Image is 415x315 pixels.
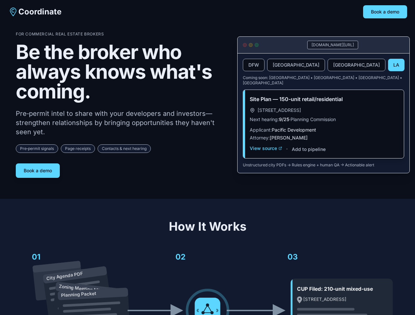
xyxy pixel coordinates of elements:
[16,144,58,153] span: Pre‑permit signals
[16,220,399,233] h2: How It Works
[250,135,397,141] p: Attorney:
[175,252,186,262] text: 02
[243,59,265,71] button: DFW
[243,162,404,168] p: Unstructured city PDFs → Rules engine + human QA → Actionable alert
[288,252,298,262] text: 03
[61,291,96,298] text: Planning Packet
[303,297,346,302] text: [STREET_ADDRESS]
[8,7,61,17] a: Coordinate
[58,283,111,294] text: Zoning Meeting Minutes
[307,41,358,49] div: [DOMAIN_NAME][URL]
[363,5,407,18] button: Book a demo
[258,107,301,114] span: [STREET_ADDRESS]
[18,7,61,17] span: Coordinate
[250,145,282,152] button: View source
[8,7,18,17] img: Coordinate
[98,144,151,153] span: Contacts & next hearing
[250,116,397,123] p: Next hearing: · Planning Commission
[267,59,325,71] button: [GEOGRAPHIC_DATA]
[16,109,227,136] p: Pre‑permit intel to share with your developers and investors—strengthen relationships by bringing...
[250,127,397,133] p: Applicant:
[16,163,60,178] button: Book a demo
[388,59,404,71] button: LA
[328,59,385,71] button: [GEOGRAPHIC_DATA]
[16,42,227,101] h1: Be the broker who always knows what's coming.
[297,286,373,292] text: CUP Filed: 210-unit mixed-use
[279,116,289,122] span: 9/25
[286,145,288,153] span: ·
[272,127,316,133] span: Pacific Development
[32,252,40,262] text: 01
[243,75,404,86] p: Coming soon: [GEOGRAPHIC_DATA] • [GEOGRAPHIC_DATA] • [GEOGRAPHIC_DATA] • [GEOGRAPHIC_DATA]
[270,135,308,140] span: [PERSON_NAME]
[250,95,397,103] h3: Site Plan — 150-unit retail/residential
[16,31,227,37] p: For Commercial Real Estate Brokers
[292,146,326,153] button: Add to pipeline
[46,271,83,281] text: City Agenda PDF
[61,144,95,153] span: Page receipts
